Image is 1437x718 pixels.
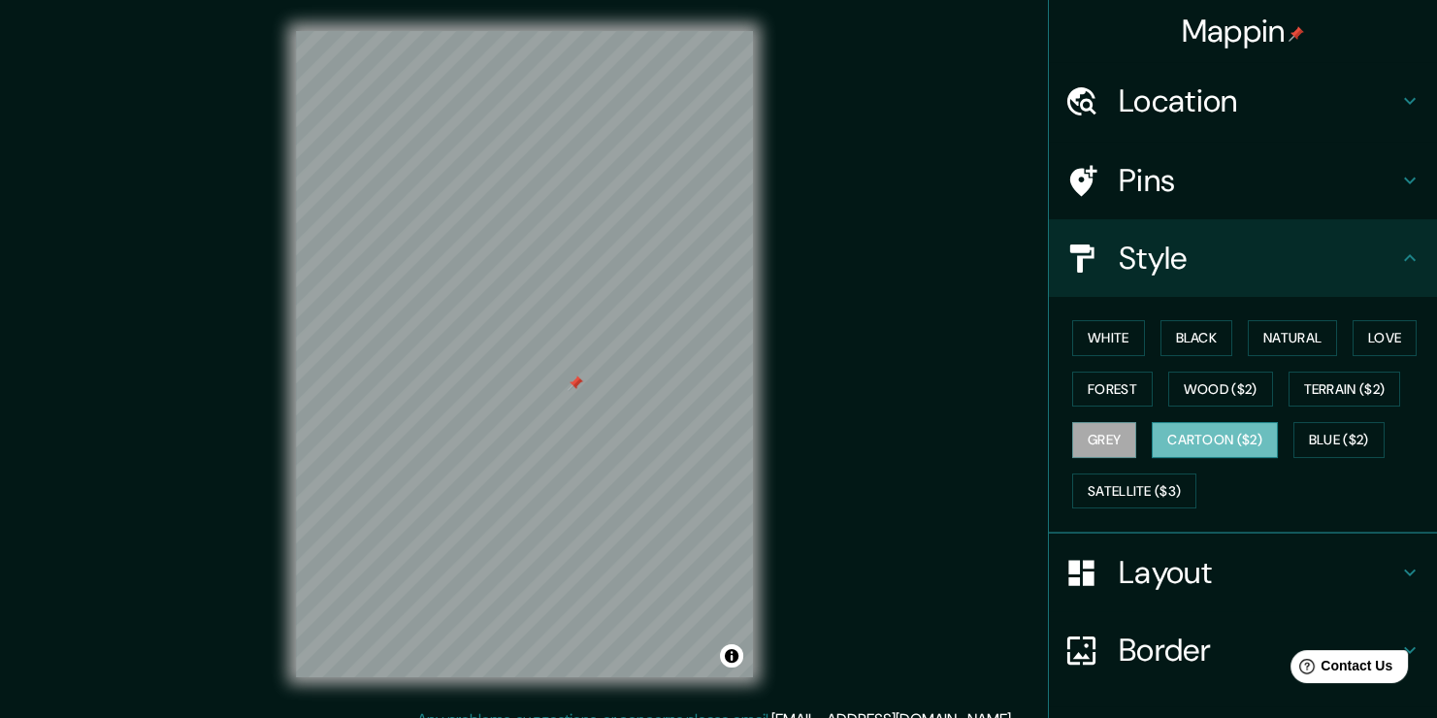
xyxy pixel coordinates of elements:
button: Blue ($2) [1293,422,1385,458]
button: Cartoon ($2) [1152,422,1278,458]
h4: Mappin [1182,12,1305,50]
iframe: Help widget launcher [1264,642,1416,697]
div: Layout [1049,534,1437,611]
h4: Border [1119,631,1398,669]
button: Grey [1072,422,1136,458]
h4: Pins [1119,161,1398,200]
div: Border [1049,611,1437,689]
div: Pins [1049,142,1437,219]
button: Toggle attribution [720,644,743,668]
button: Terrain ($2) [1289,372,1401,408]
h4: Location [1119,82,1398,120]
button: Forest [1072,372,1153,408]
div: Style [1049,219,1437,297]
h4: Style [1119,239,1398,277]
button: Natural [1248,320,1337,356]
button: Satellite ($3) [1072,473,1196,509]
canvas: Map [296,31,753,677]
button: Love [1353,320,1417,356]
button: Black [1160,320,1233,356]
button: White [1072,320,1145,356]
h4: Layout [1119,553,1398,592]
button: Wood ($2) [1168,372,1273,408]
img: pin-icon.png [1289,26,1304,42]
div: Location [1049,62,1437,140]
